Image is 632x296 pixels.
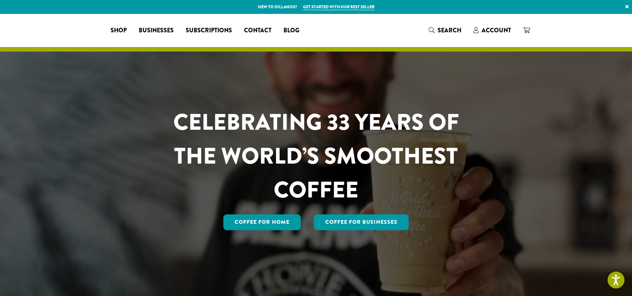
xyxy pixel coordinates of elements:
[482,26,511,35] span: Account
[111,26,127,35] span: Shop
[244,26,271,35] span: Contact
[283,26,299,35] span: Blog
[314,214,409,230] a: Coffee For Businesses
[139,26,174,35] span: Businesses
[105,24,133,36] a: Shop
[186,26,232,35] span: Subscriptions
[223,214,301,230] a: Coffee for Home
[303,4,374,10] a: Get started with our best seller
[151,105,481,207] h1: CELEBRATING 33 YEARS OF THE WORLD’S SMOOTHEST COFFEE
[438,26,461,35] span: Search
[423,24,467,36] a: Search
